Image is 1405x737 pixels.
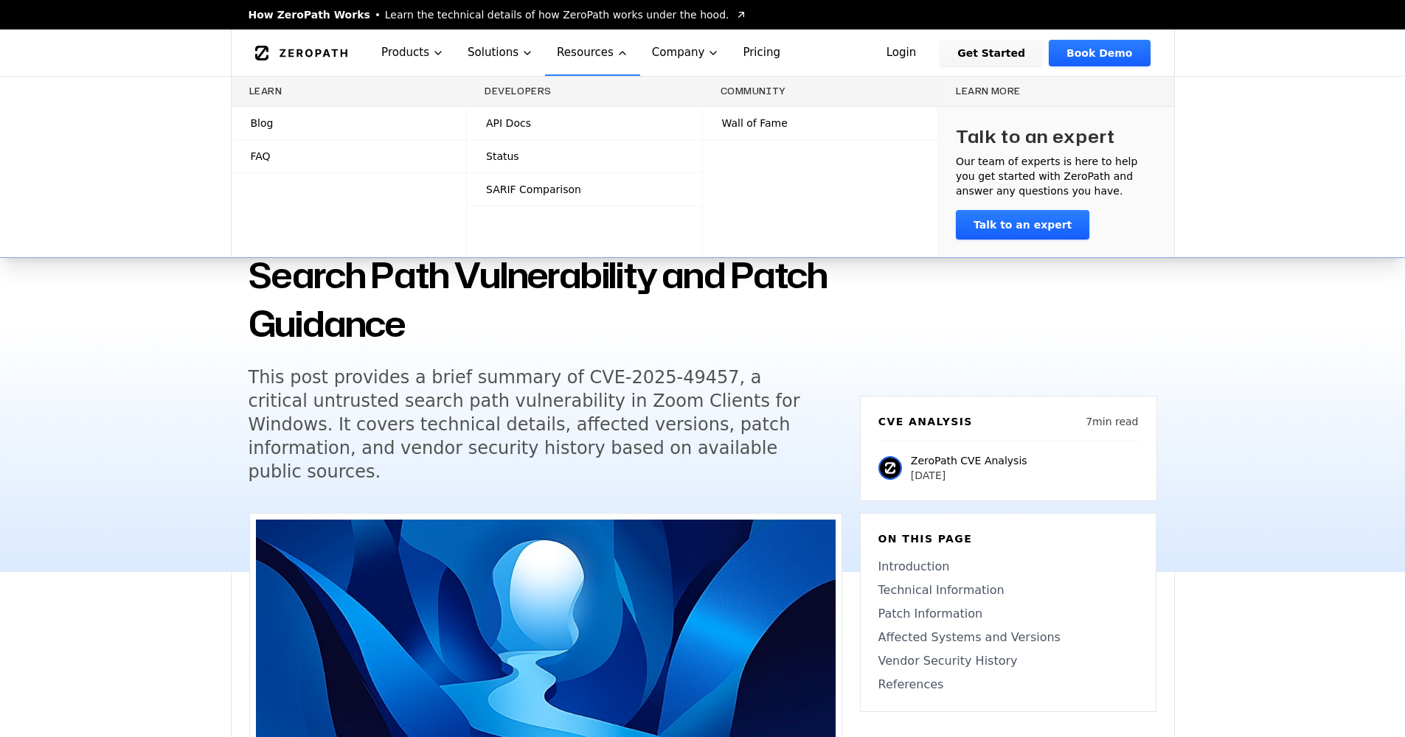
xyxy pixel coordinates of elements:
span: Learn the technical details of how ZeroPath works under the hood. [385,7,729,22]
button: Solutions [456,29,545,76]
a: Introduction [878,558,1138,576]
span: Status [486,149,519,164]
a: SARIF Comparison [467,173,702,206]
nav: Global [231,29,1175,76]
h6: On this page [878,531,1138,546]
h5: This post provides a brief summary of CVE-2025-49457, a critical untrusted search path vulnerabil... [249,366,815,483]
a: Blog [232,107,467,139]
a: FAQ [232,140,467,172]
p: [DATE] [911,468,1027,483]
span: How ZeroPath Works [249,7,370,22]
span: Wall of Fame [722,116,788,130]
a: Get Started [940,40,1043,66]
a: API Docs [467,107,702,139]
h3: Learn more [956,85,1156,97]
span: API Docs [486,116,531,130]
a: References [878,676,1138,694]
span: SARIF Comparison [486,182,581,197]
p: Our team of experts is here to help you get started with ZeroPath and answer any questions you have. [956,154,1156,198]
a: Wall of Fame [703,107,938,139]
button: Resources [545,29,640,76]
p: ZeroPath CVE Analysis [911,453,1027,468]
a: Technical Information [878,581,1138,599]
img: ZeroPath CVE Analysis [878,456,902,480]
h3: Developers [485,85,684,97]
a: Status [467,140,702,172]
a: Login [869,40,934,66]
span: Blog [251,116,274,130]
h3: Learn [249,85,449,97]
a: How ZeroPath WorksLearn the technical details of how ZeroPath works under the hood. [249,7,747,22]
h3: Talk to an expert [956,125,1115,148]
a: Affected Systems and Versions [878,629,1138,646]
a: Book Demo [1049,40,1150,66]
h6: CVE Analysis [878,414,973,429]
button: Products [370,29,456,76]
a: Talk to an expert [956,210,1089,240]
a: Patch Information [878,605,1138,623]
p: 7 min read [1086,414,1138,429]
a: Pricing [731,29,792,76]
span: FAQ [251,149,271,164]
button: Company [640,29,732,76]
a: Vendor Security History [878,652,1138,670]
h3: Community [721,85,920,97]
